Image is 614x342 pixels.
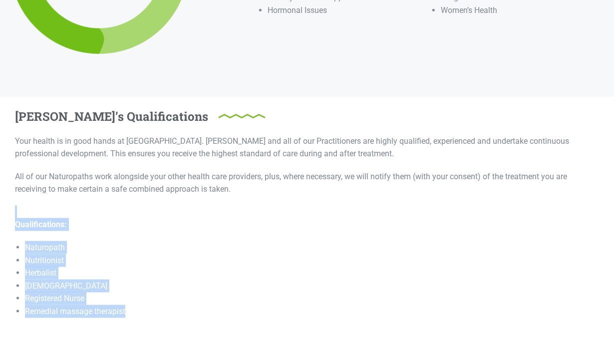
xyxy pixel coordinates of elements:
[15,220,67,229] b: Qualifications:
[25,241,599,254] li: Naturopath
[25,254,599,267] li: Nutritionist
[25,292,599,305] li: Registered Nurse
[25,280,599,293] li: [DEMOGRAPHIC_DATA]
[25,267,599,280] li: Herbalist
[15,135,599,160] p: Your health is in good hands at [GEOGRAPHIC_DATA]. [PERSON_NAME] and all of our Practitioners are...
[25,305,599,318] li: Remedial massage therapist
[15,109,266,124] h4: [PERSON_NAME]’s Qualifications
[15,170,599,196] p: All of our Naturopaths work alongside your other health care providers, plus, where necessary, we...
